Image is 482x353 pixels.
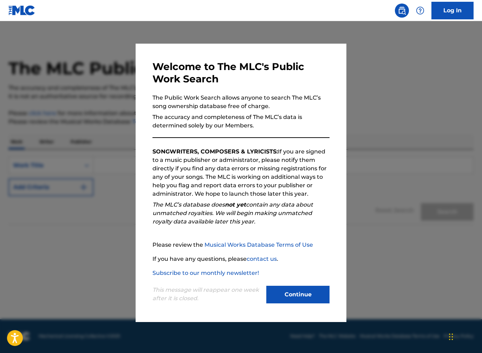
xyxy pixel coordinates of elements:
[416,6,424,15] img: help
[266,286,330,303] button: Continue
[449,326,453,347] div: Drag
[152,255,330,263] p: If you have any questions, please .
[152,286,262,303] p: This message will reappear one week after it is closed.
[398,6,406,15] img: search
[447,319,482,353] iframe: Chat Widget
[152,270,259,276] a: Subscribe to our monthly newsletter!
[431,2,474,19] a: Log In
[152,201,313,225] em: The MLC’s database does contain any data about unmatched royalties. We will begin making unmatche...
[152,94,330,111] p: The Public Work Search allows anyone to search The MLC’s song ownership database free of charge.
[204,241,313,248] a: Musical Works Database Terms of Use
[152,61,330,85] h3: Welcome to The MLC's Public Work Search
[152,148,278,155] strong: SONGWRITERS, COMPOSERS & LYRICISTS:
[8,5,35,15] img: MLC Logo
[152,147,330,198] p: If you are signed to a music publisher or administrator, please notify them directly if you find ...
[152,113,330,130] p: The accuracy and completeness of The MLC’s data is determined solely by our Members.
[225,201,246,208] strong: not yet
[152,241,330,249] p: Please review the
[413,4,427,18] div: Help
[247,256,277,262] a: contact us
[395,4,409,18] a: Public Search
